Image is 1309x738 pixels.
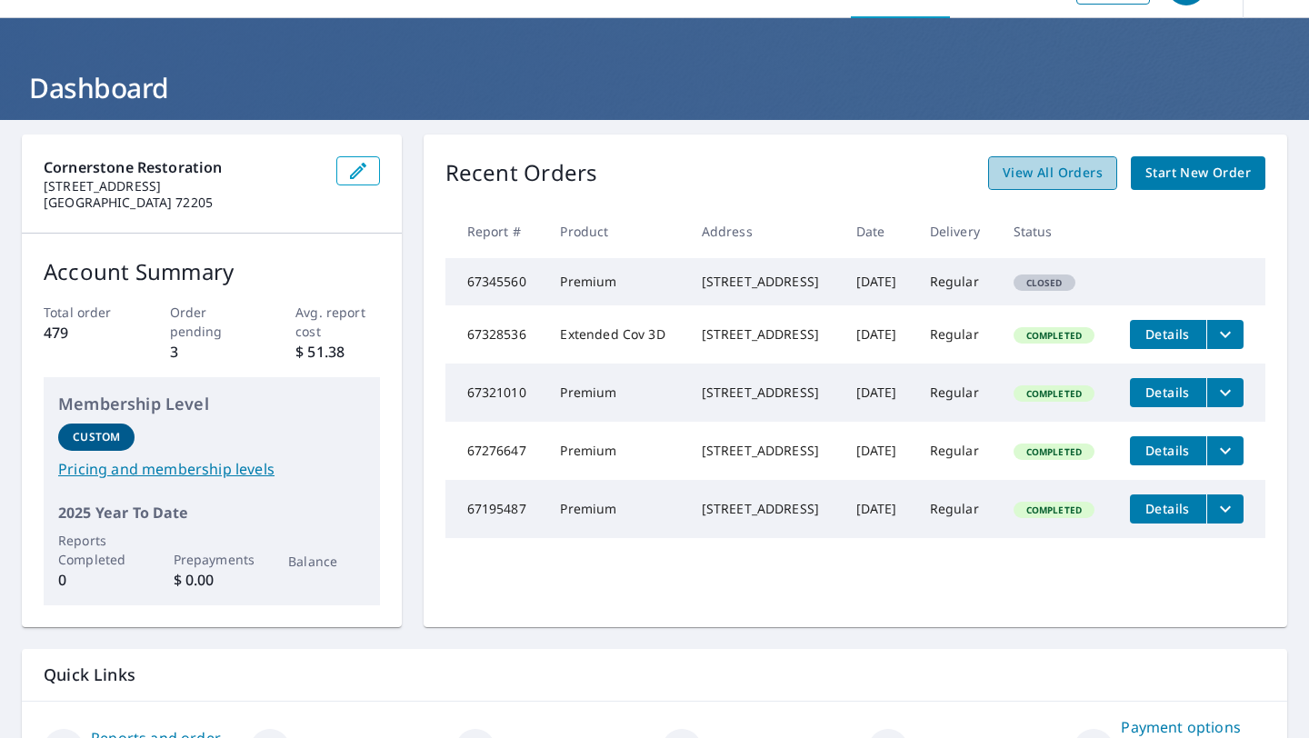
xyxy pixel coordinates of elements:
[842,480,915,538] td: [DATE]
[1003,162,1103,184] span: View All Orders
[545,305,686,364] td: Extended Cov 3D
[1206,378,1244,407] button: filesDropdownBtn-67321010
[915,364,999,422] td: Regular
[58,569,135,591] p: 0
[545,204,686,258] th: Product
[545,480,686,538] td: Premium
[445,305,546,364] td: 67328536
[915,258,999,305] td: Regular
[915,422,999,480] td: Regular
[44,178,322,194] p: [STREET_ADDRESS]
[58,502,365,524] p: 2025 Year To Date
[445,364,546,422] td: 67321010
[174,569,250,591] p: $ 0.00
[445,156,598,190] p: Recent Orders
[1130,436,1206,465] button: detailsBtn-67276647
[445,204,546,258] th: Report #
[702,384,827,402] div: [STREET_ADDRESS]
[445,258,546,305] td: 67345560
[44,303,127,322] p: Total order
[545,422,686,480] td: Premium
[174,550,250,569] p: Prepayments
[1130,494,1206,524] button: detailsBtn-67195487
[1130,378,1206,407] button: detailsBtn-67321010
[842,364,915,422] td: [DATE]
[702,442,827,460] div: [STREET_ADDRESS]
[915,305,999,364] td: Regular
[44,663,1265,686] p: Quick Links
[1015,387,1093,400] span: Completed
[73,429,120,445] p: Custom
[842,305,915,364] td: [DATE]
[1141,442,1195,459] span: Details
[842,204,915,258] th: Date
[915,204,999,258] th: Delivery
[445,480,546,538] td: 67195487
[1141,325,1195,343] span: Details
[1141,500,1195,517] span: Details
[1015,445,1093,458] span: Completed
[58,392,365,416] p: Membership Level
[545,258,686,305] td: Premium
[58,531,135,569] p: Reports Completed
[58,458,365,480] a: Pricing and membership levels
[1015,329,1093,342] span: Completed
[1130,320,1206,349] button: detailsBtn-67328536
[702,325,827,344] div: [STREET_ADDRESS]
[44,255,380,288] p: Account Summary
[1015,276,1074,289] span: Closed
[1206,436,1244,465] button: filesDropdownBtn-67276647
[170,303,254,341] p: Order pending
[22,69,1287,106] h1: Dashboard
[842,258,915,305] td: [DATE]
[295,341,379,363] p: $ 51.38
[702,500,827,518] div: [STREET_ADDRESS]
[999,204,1115,258] th: Status
[545,364,686,422] td: Premium
[445,422,546,480] td: 67276647
[44,322,127,344] p: 479
[170,341,254,363] p: 3
[702,273,827,291] div: [STREET_ADDRESS]
[44,156,322,178] p: Cornerstone Restoration
[842,422,915,480] td: [DATE]
[1131,156,1265,190] a: Start New Order
[1145,162,1251,184] span: Start New Order
[1141,384,1195,401] span: Details
[1206,494,1244,524] button: filesDropdownBtn-67195487
[1015,504,1093,516] span: Completed
[687,204,842,258] th: Address
[295,303,379,341] p: Avg. report cost
[44,194,322,211] p: [GEOGRAPHIC_DATA] 72205
[915,480,999,538] td: Regular
[988,156,1117,190] a: View All Orders
[1206,320,1244,349] button: filesDropdownBtn-67328536
[288,552,365,571] p: Balance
